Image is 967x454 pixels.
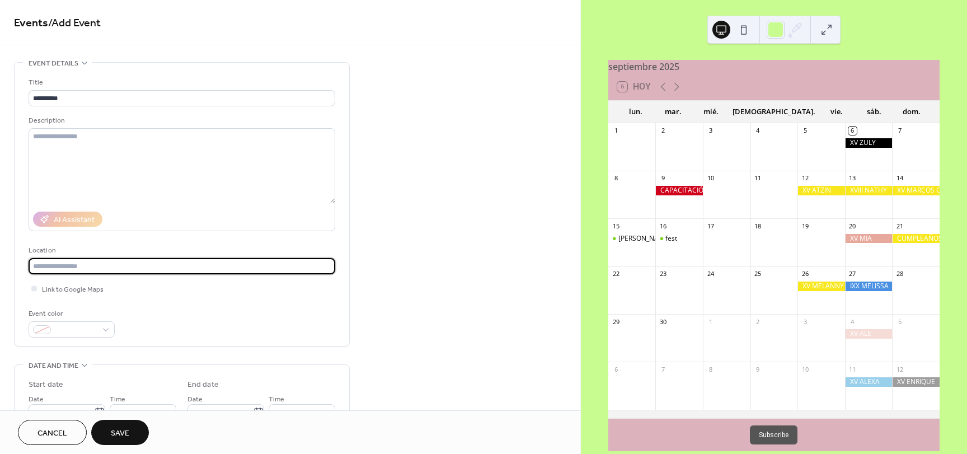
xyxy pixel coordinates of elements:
[665,234,677,244] div: fest
[655,234,703,244] div: fest
[42,284,104,296] span: Link to Google Maps
[895,222,904,230] div: 21
[617,101,655,123] div: lun.
[659,270,667,278] div: 23
[269,394,284,405] span: Time
[655,101,692,123] div: mar.
[612,174,620,182] div: 8
[892,377,940,387] div: XV ENRIQUE
[895,174,904,182] div: 14
[48,12,101,34] span: / Add Event
[659,222,667,230] div: 16
[14,12,48,34] a: Events
[730,101,818,123] div: [DEMOGRAPHIC_DATA].
[845,329,893,339] div: XV ALE
[818,101,856,123] div: vie.
[29,77,333,88] div: Title
[29,115,333,127] div: Description
[892,186,940,195] div: XV MARCOS CALEB
[797,282,845,291] div: XV MELANNY
[29,360,78,372] span: Date and time
[706,174,715,182] div: 10
[750,425,797,444] button: Subscribe
[618,234,671,244] div: [PERSON_NAME]
[845,186,893,195] div: XVIII NATHY
[754,365,762,373] div: 9
[706,317,715,326] div: 1
[612,317,620,326] div: 29
[659,127,667,135] div: 2
[895,127,904,135] div: 7
[608,60,940,73] div: septiembre 2025
[801,222,809,230] div: 19
[848,222,857,230] div: 20
[895,270,904,278] div: 28
[895,317,904,326] div: 5
[692,101,730,123] div: mié.
[91,420,149,445] button: Save
[856,101,893,123] div: sáb.
[37,428,67,439] span: Cancel
[706,127,715,135] div: 3
[754,127,762,135] div: 4
[612,222,620,230] div: 15
[608,234,656,244] div: puente
[29,394,44,405] span: Date
[848,365,857,373] div: 11
[706,222,715,230] div: 17
[848,174,857,182] div: 13
[848,127,857,135] div: 6
[29,58,78,69] span: Event details
[18,420,87,445] button: Cancel
[754,317,762,326] div: 2
[848,270,857,278] div: 27
[893,101,931,123] div: dom.
[110,394,125,405] span: Time
[797,186,845,195] div: XV ATZIN
[801,127,809,135] div: 5
[754,222,762,230] div: 18
[612,365,620,373] div: 6
[29,245,333,256] div: Location
[895,365,904,373] div: 12
[612,270,620,278] div: 22
[659,174,667,182] div: 9
[187,394,203,405] span: Date
[892,234,940,244] div: CUMPLEAÑOS RODRIGO
[754,174,762,182] div: 11
[845,282,893,291] div: IXX MELISSA
[29,379,63,391] div: Start date
[845,234,893,244] div: XV MIA
[801,174,809,182] div: 12
[659,365,667,373] div: 7
[801,365,809,373] div: 10
[848,317,857,326] div: 4
[801,270,809,278] div: 26
[845,138,893,148] div: XV ZULY
[187,379,219,391] div: End date
[801,317,809,326] div: 3
[754,270,762,278] div: 25
[706,365,715,373] div: 8
[659,317,667,326] div: 30
[845,377,893,387] div: XV ALEXA
[655,186,703,195] div: CAPACITACIÓN
[111,428,129,439] span: Save
[706,270,715,278] div: 24
[29,308,112,320] div: Event color
[612,127,620,135] div: 1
